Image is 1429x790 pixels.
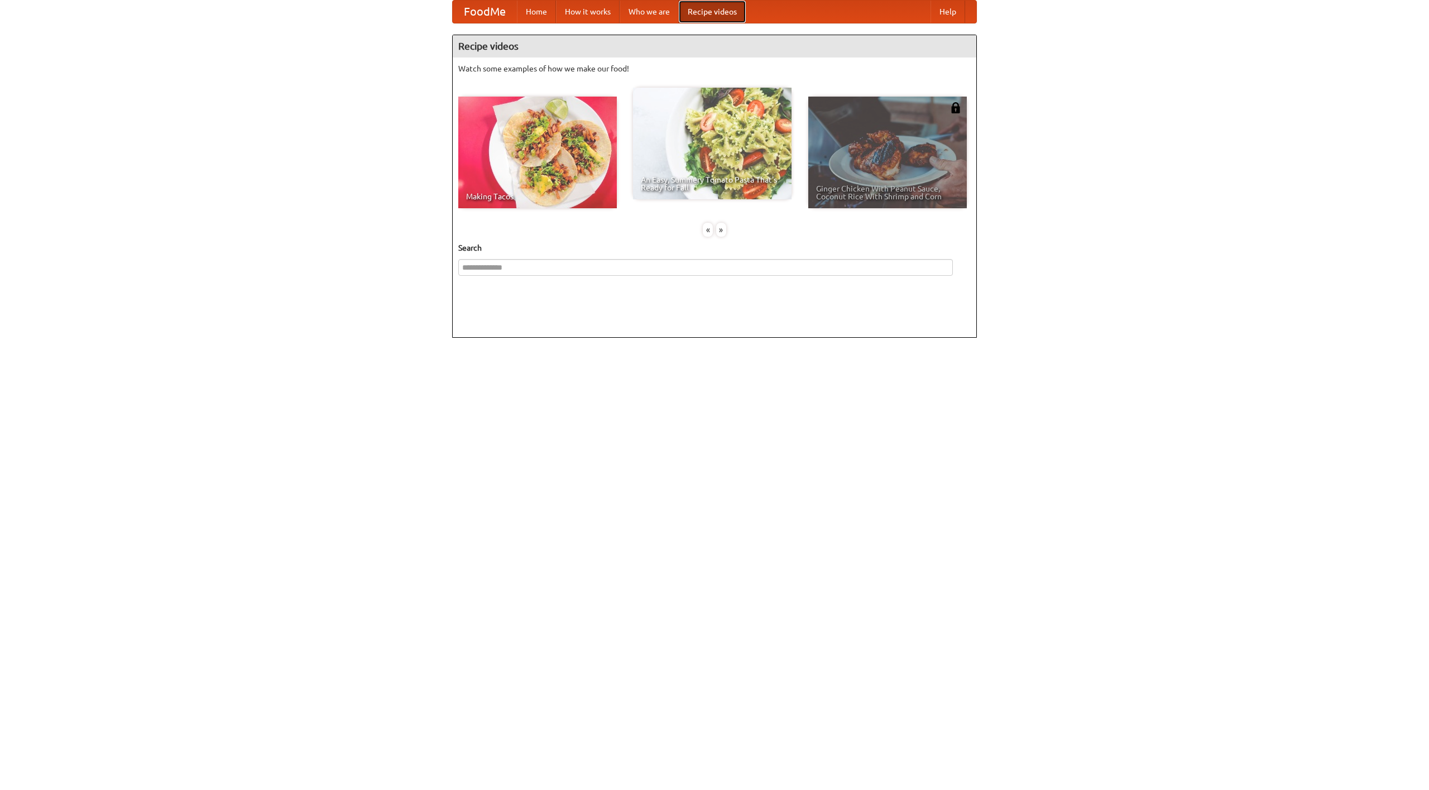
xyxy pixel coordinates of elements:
div: « [703,223,713,237]
h5: Search [458,242,971,253]
h4: Recipe videos [453,35,976,58]
div: » [716,223,726,237]
a: FoodMe [453,1,517,23]
a: Making Tacos [458,97,617,208]
a: Recipe videos [679,1,746,23]
a: Help [931,1,965,23]
a: An Easy, Summery Tomato Pasta That's Ready for Fall [633,88,792,199]
img: 483408.png [950,102,961,113]
a: How it works [556,1,620,23]
span: An Easy, Summery Tomato Pasta That's Ready for Fall [641,176,784,191]
a: Home [517,1,556,23]
p: Watch some examples of how we make our food! [458,63,971,74]
span: Making Tacos [466,193,609,200]
a: Who we are [620,1,679,23]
